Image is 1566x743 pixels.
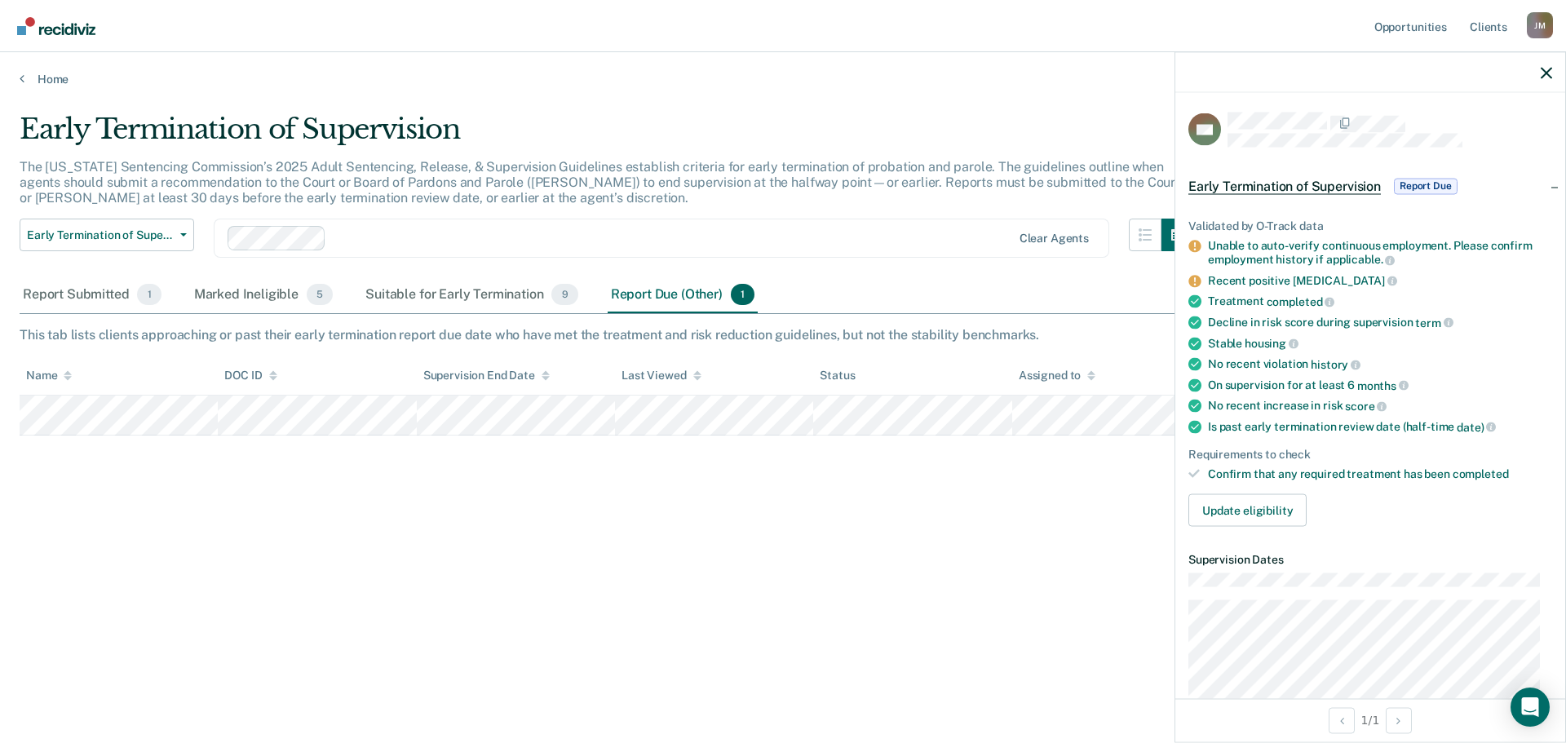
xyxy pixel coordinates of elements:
[1020,232,1089,245] div: Clear agents
[1357,378,1409,391] span: months
[622,369,701,383] div: Last Viewed
[20,72,1546,86] a: Home
[20,327,1546,343] div: This tab lists clients approaching or past their early termination report due date who have met t...
[1175,698,1565,741] div: 1 / 1
[1188,447,1552,461] div: Requirements to check
[731,284,754,305] span: 1
[1527,12,1553,38] div: J M
[1019,369,1095,383] div: Assigned to
[1267,295,1335,308] span: completed
[1208,239,1552,267] div: Unable to auto-verify continuous employment. Please confirm employment history if applicable.
[224,369,276,383] div: DOC ID
[137,284,161,305] span: 1
[20,159,1180,206] p: The [US_STATE] Sentencing Commission’s 2025 Adult Sentencing, Release, & Supervision Guidelines e...
[1245,337,1298,350] span: housing
[191,277,337,313] div: Marked Ineligible
[307,284,333,305] span: 5
[1188,219,1552,232] div: Validated by O-Track data
[1415,316,1453,329] span: term
[1208,399,1552,414] div: No recent increase in risk
[1208,294,1552,309] div: Treatment
[423,369,550,383] div: Supervision End Date
[1345,400,1387,413] span: score
[1208,315,1552,329] div: Decline in risk score during supervision
[17,17,95,35] img: Recidiviz
[1453,467,1509,480] span: completed
[1208,419,1552,434] div: Is past early termination review date (half-time
[1457,420,1496,433] span: date)
[362,277,581,313] div: Suitable for Early Termination
[608,277,758,313] div: Report Due (Other)
[1208,273,1552,288] div: Recent positive [MEDICAL_DATA]
[1386,707,1412,733] button: Next Opportunity
[1188,553,1552,567] dt: Supervision Dates
[1208,357,1552,372] div: No recent violation
[26,369,72,383] div: Name
[1394,178,1458,194] span: Report Due
[20,277,165,313] div: Report Submitted
[1527,12,1553,38] button: Profile dropdown button
[20,113,1194,159] div: Early Termination of Supervision
[551,284,577,305] span: 9
[1329,707,1355,733] button: Previous Opportunity
[1175,160,1565,212] div: Early Termination of SupervisionReport Due
[1311,357,1360,370] span: history
[1511,688,1550,727] div: Open Intercom Messenger
[1208,378,1552,392] div: On supervision for at least 6
[820,369,855,383] div: Status
[1188,178,1381,194] span: Early Termination of Supervision
[1208,336,1552,351] div: Stable
[27,228,174,242] span: Early Termination of Supervision
[1208,467,1552,481] div: Confirm that any required treatment has been
[1188,494,1307,527] button: Update eligibility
